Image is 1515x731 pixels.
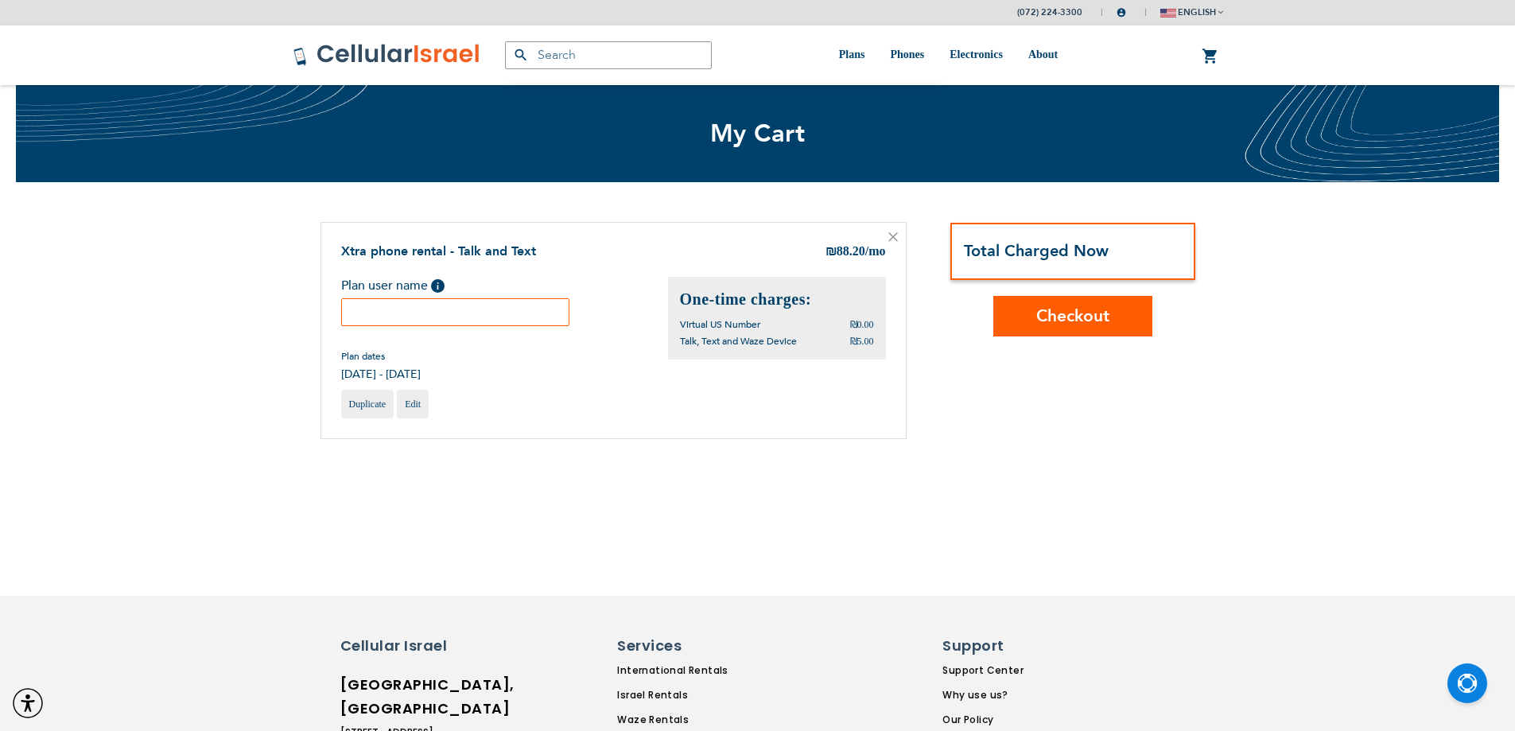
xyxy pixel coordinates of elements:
input: Search [505,41,712,69]
span: Plan user name [341,277,428,294]
span: Duplicate [349,399,387,410]
div: 88.20 [825,243,886,262]
a: Electronics [950,25,1003,85]
span: /mo [865,244,886,258]
a: International Rentals [617,663,814,678]
span: My Cart [710,117,806,150]
img: english [1160,9,1176,17]
strong: Total Charged Now [964,240,1109,262]
span: [DATE] - [DATE] [341,367,421,382]
h6: Services [617,636,804,656]
a: About [1028,25,1058,85]
span: Checkout [1036,305,1109,328]
a: Xtra phone rental - Talk and Text [341,243,536,260]
span: ₪0.00 [850,319,874,330]
h6: Support [942,636,1031,656]
span: Electronics [950,49,1003,60]
span: Virtual US Number [680,318,760,331]
a: Phones [890,25,924,85]
h6: Cellular Israel [340,636,480,656]
span: ₪ [825,243,837,262]
button: Checkout [993,296,1152,336]
span: Talk, Text and Waze Device [680,335,797,348]
span: About [1028,49,1058,60]
a: Why use us? [942,688,1041,702]
h6: [GEOGRAPHIC_DATA], [GEOGRAPHIC_DATA] [340,673,480,721]
button: english [1160,1,1223,24]
a: Our Policy [942,713,1041,727]
a: Support Center [942,663,1041,678]
span: Edit [405,399,421,410]
a: Plans [839,25,865,85]
img: Cellular Israel Logo [293,43,481,67]
a: Israel Rentals [617,688,814,702]
span: Phones [890,49,924,60]
span: Plans [839,49,865,60]
span: Plan dates [341,350,421,363]
a: Waze Rentals [617,713,814,727]
span: Help [431,279,445,293]
span: ₪5.00 [850,336,874,347]
a: Duplicate [341,390,394,418]
a: (072) 224-3300 [1017,6,1082,18]
a: Edit [397,390,429,418]
h2: One-time charges: [680,289,874,310]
